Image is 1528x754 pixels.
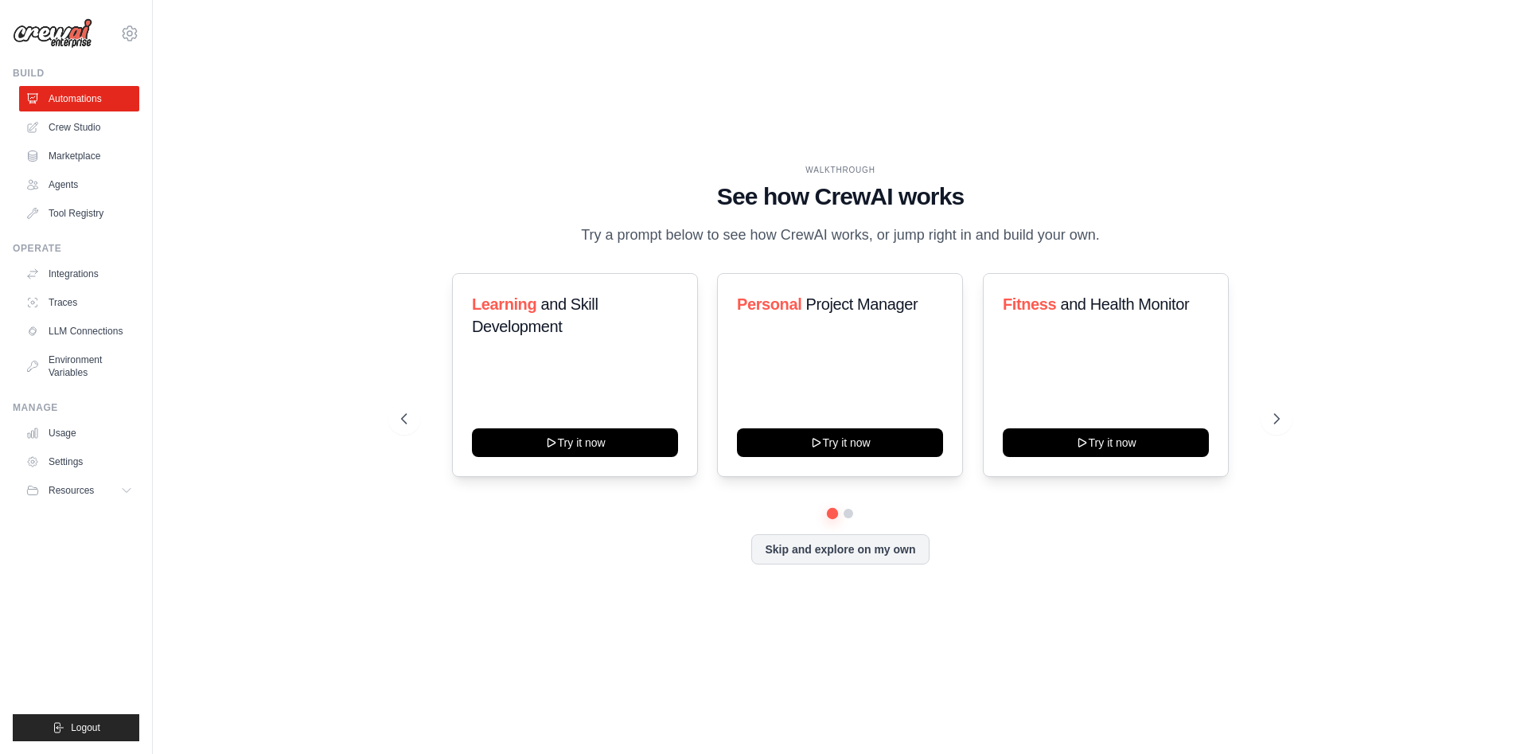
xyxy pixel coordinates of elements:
span: Fitness [1003,295,1056,313]
a: Crew Studio [19,115,139,140]
div: Build [13,67,139,80]
a: Traces [19,290,139,315]
div: Manage [13,401,139,414]
a: Tool Registry [19,201,139,226]
a: LLM Connections [19,318,139,344]
button: Try it now [737,428,943,457]
a: Agents [19,172,139,197]
a: Automations [19,86,139,111]
span: Resources [49,484,94,497]
div: Operate [13,242,139,255]
div: WALKTHROUGH [401,164,1280,176]
a: Settings [19,449,139,475]
button: Logout [13,714,139,741]
img: Logo [13,18,92,49]
button: Try it now [1003,428,1209,457]
p: Try a prompt below to see how CrewAI works, or jump right in and build your own. [573,224,1108,247]
span: Project Manager [806,295,918,313]
button: Skip and explore on my own [751,534,929,565]
a: Marketplace [19,143,139,169]
a: Environment Variables [19,347,139,385]
a: Integrations [19,261,139,287]
span: and Health Monitor [1060,295,1189,313]
a: Usage [19,420,139,446]
span: Personal [737,295,801,313]
h1: See how CrewAI works [401,182,1280,211]
button: Resources [19,478,139,503]
span: Logout [71,721,100,734]
button: Try it now [472,428,678,457]
span: and Skill Development [472,295,598,335]
span: Learning [472,295,536,313]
